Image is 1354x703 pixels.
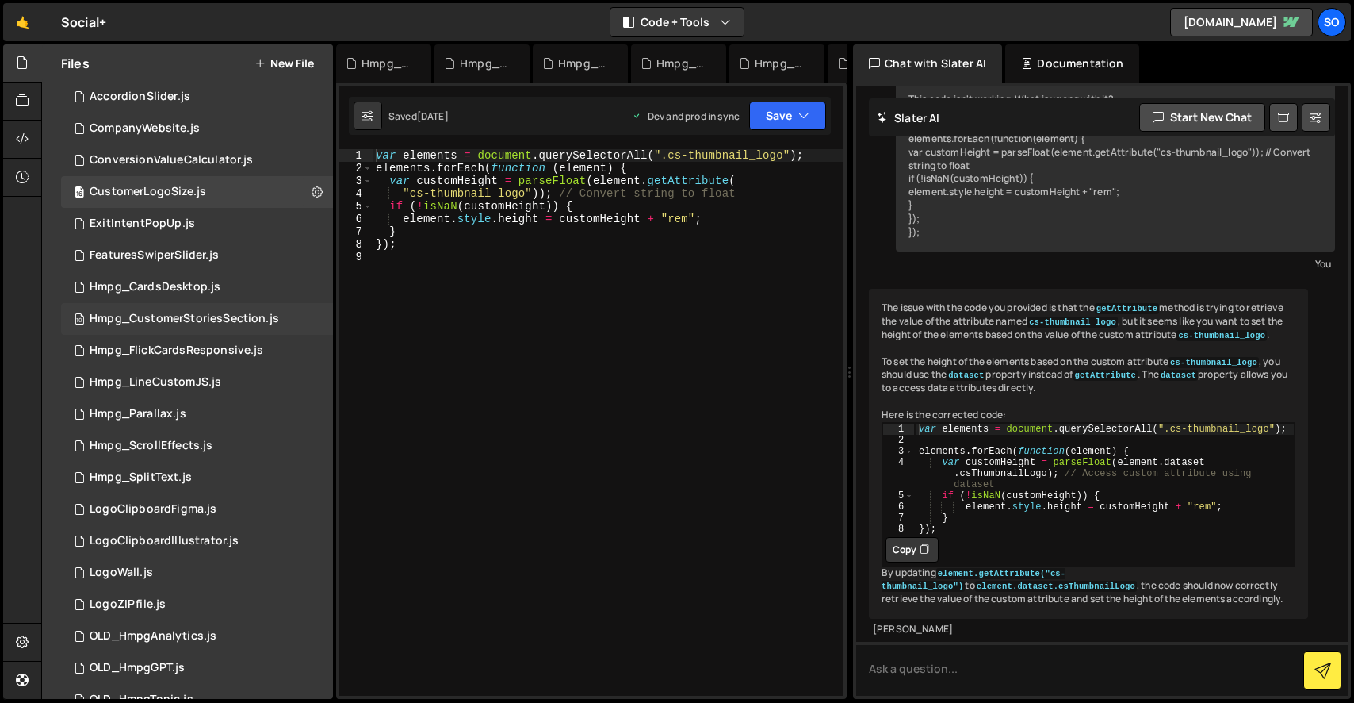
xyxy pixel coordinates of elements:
div: 15116/47009.js [61,589,333,620]
code: dataset [947,370,985,381]
div: 3 [883,446,914,457]
button: Start new chat [1139,103,1265,132]
div: 15116/47945.js [61,430,333,462]
div: Hmpg_FlickCardsResponsive.js [90,344,263,358]
span: 16 [75,187,84,200]
div: 15116/47872.js [61,367,333,398]
div: FeaturesSwiperSlider.js [90,248,219,263]
div: 8 [883,524,914,535]
div: 1 [339,149,373,162]
div: 15116/42838.js [61,525,333,557]
div: 15116/47900.js [61,303,333,335]
div: Hmpg_LineCustomJS.js [90,375,221,390]
div: 15116/47892.js [61,398,333,430]
div: 5 [339,200,373,213]
div: Dev and prod in sync [632,109,740,123]
div: Hmpg_LineCustomJS.js [656,56,707,71]
div: 3 [339,175,373,187]
code: cs-thumbnail_logo [1168,357,1259,368]
div: 4 [339,187,373,200]
div: The issue with the code you provided is that the method is trying to retrieve the value of the at... [869,289,1308,619]
div: 4 [883,457,914,490]
button: Copy [885,537,939,563]
button: Code + Tools [610,8,744,36]
button: Save [749,102,826,130]
div: Hmpg_CustomerStoriesSection.js [90,312,279,326]
div: [PERSON_NAME] [873,623,1304,636]
div: Hmpg_Parallax.js [90,407,186,421]
div: 15116/46100.js [61,557,333,589]
div: CompanyWebsite.js [90,121,200,136]
div: 15116/41430.js [61,652,333,684]
a: 🤙 [3,3,42,41]
div: 15116/40336.js [61,494,333,525]
div: 1 [883,424,914,435]
div: 15116/47105.js [61,335,333,367]
div: 8 [339,238,373,251]
a: [DOMAIN_NAME] [1170,8,1313,36]
div: ExitIntentPopUp.js [90,217,195,231]
span: 10 [75,314,84,327]
div: Hmpg_CardsDesktop.js [90,280,220,294]
div: 9 [339,251,373,263]
div: 7 [339,225,373,238]
div: Documentation [1005,44,1139,83]
a: So [1318,8,1346,36]
code: dataset [1159,370,1198,381]
div: LogoZIPfile.js [90,597,166,612]
div: OLD_HmpgGPT.js [90,661,185,675]
div: 15116/41115.js [61,81,333,113]
div: Saved [388,109,449,123]
div: 5 [883,490,914,501]
div: ConversionValueCalculator.js [90,153,253,167]
div: [DATE] [417,109,449,123]
h2: Files [61,55,90,72]
div: Social+ [61,13,106,32]
div: Hmpg_ScrollEffects.js [361,56,412,71]
div: 15116/40766.js [61,208,333,240]
div: 6 [883,501,914,513]
div: OLD_HmpgAnalytics.js [90,629,216,643]
div: 15116/40702.js [61,620,333,652]
div: This code isn't working. What is wrong with it? document.addEventListener("DOMContentLoaded", fun... [896,80,1335,252]
div: 15116/47106.js [61,271,333,303]
div: Hmpg_ScrollEffects.js [90,439,212,453]
h2: Slater AI [877,110,940,125]
code: element.dataset.csThumbnailLogo [975,581,1137,592]
div: AccordionSlider.js [90,90,190,104]
div: Hmpg_CustomerStoriesSection.js [460,56,511,71]
code: cs-thumbnail_logo [1176,330,1267,341]
code: getAttribute [1073,370,1138,381]
div: 6 [339,213,373,225]
div: LogoWall.js [90,566,153,580]
div: Hmpg_SplitText.js [90,471,192,485]
div: LogoClipboardIllustrator.js [90,534,239,548]
div: 7 [883,513,914,524]
div: 2 [339,162,373,175]
div: Hmpg_SplitText.js [755,56,805,71]
div: 15116/40701.js [61,240,333,271]
div: You [900,255,1331,272]
button: New File [254,57,314,70]
div: LogoClipboardFigma.js [90,502,216,517]
div: Hmpg_Parallax.js [558,56,609,71]
div: 15116/47767.js [61,462,333,494]
div: Chat with Slater AI [853,44,1002,83]
code: cs-thumbnail_logo [1027,317,1118,328]
div: 2 [883,435,914,446]
div: 15116/40349.js [61,113,333,144]
code: element.getAttribute("cs-thumbnail_logo") [882,568,1065,593]
div: 15116/40946.js [61,144,333,176]
div: CustomerLogoSize.js [90,185,206,199]
code: getAttribute [1095,303,1160,314]
div: 15116/40353.js [61,176,333,208]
